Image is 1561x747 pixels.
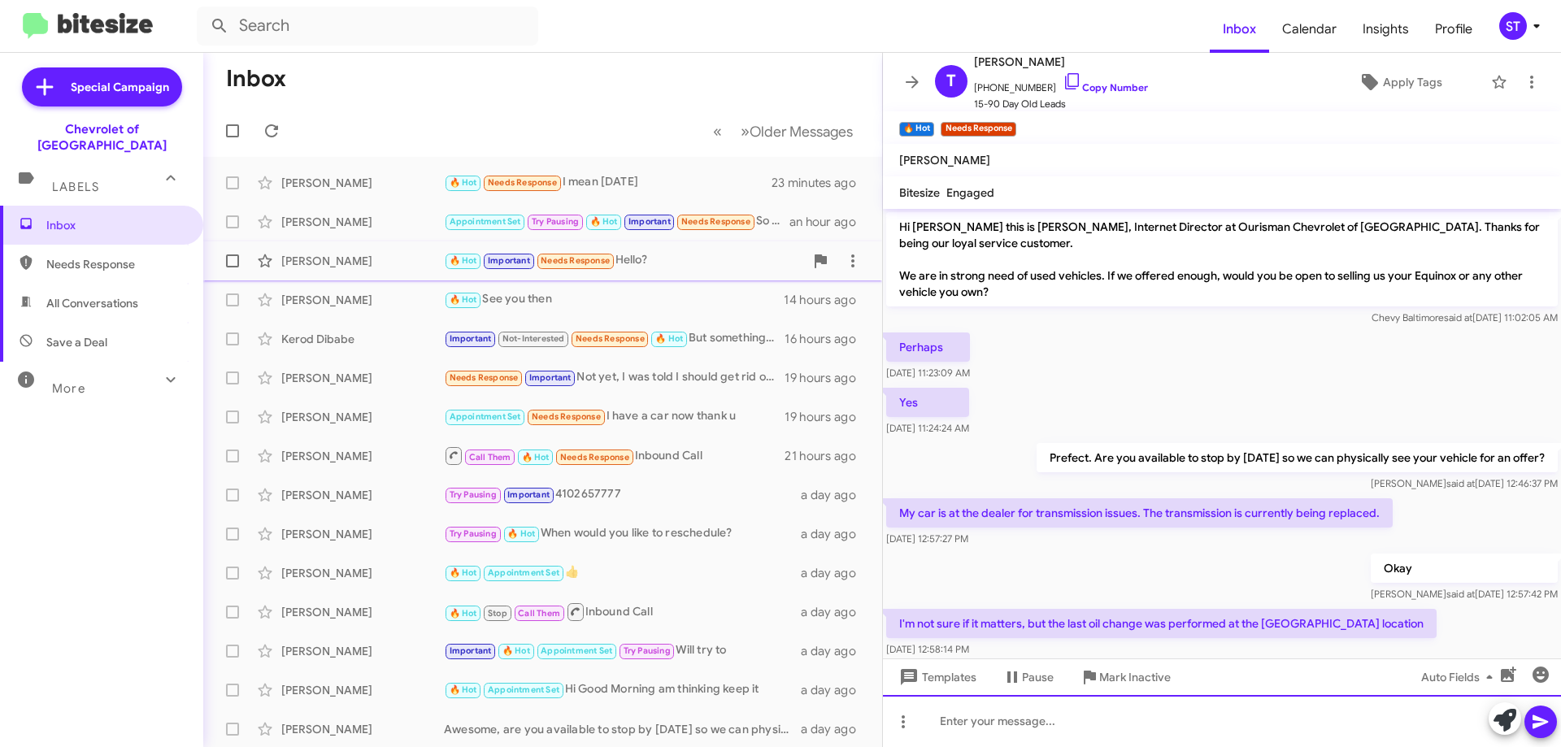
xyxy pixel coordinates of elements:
[1446,588,1475,600] span: said at
[444,524,801,543] div: When would you like to reschedule?
[946,185,994,200] span: Engaged
[946,68,956,94] span: T
[886,609,1437,638] p: I'm not sure if it matters, but the last oil change was performed at the [GEOGRAPHIC_DATA] location
[52,381,85,396] span: More
[488,255,530,266] span: Important
[281,448,444,464] div: [PERSON_NAME]
[899,185,940,200] span: Bitesize
[522,452,550,463] span: 🔥 Hot
[886,498,1393,528] p: My car is at the dealer for transmission issues. The transmission is currently being replaced.
[450,177,477,188] span: 🔥 Hot
[281,214,444,230] div: [PERSON_NAME]
[450,608,477,619] span: 🔥 Hot
[450,411,521,422] span: Appointment Set
[785,331,869,347] div: 16 hours ago
[488,567,559,578] span: Appointment Set
[801,643,869,659] div: a day ago
[560,452,629,463] span: Needs Response
[450,216,521,227] span: Appointment Set
[71,79,169,95] span: Special Campaign
[444,563,801,582] div: 👍
[444,602,801,622] div: Inbound Call
[703,115,732,148] button: Previous
[281,643,444,659] div: [PERSON_NAME]
[899,122,934,137] small: 🔥 Hot
[541,645,612,656] span: Appointment Set
[886,422,969,434] span: [DATE] 11:24:24 AM
[974,96,1148,112] span: 15-90 Day Old Leads
[281,682,444,698] div: [PERSON_NAME]
[886,212,1558,306] p: Hi [PERSON_NAME] this is [PERSON_NAME], Internet Director at Ourisman Chevrolet of [GEOGRAPHIC_DA...
[941,122,1015,137] small: Needs Response
[450,255,477,266] span: 🔥 Hot
[801,682,869,698] div: a day ago
[1485,12,1543,40] button: ST
[518,608,560,619] span: Call Them
[1067,662,1184,692] button: Mark Inactive
[281,253,444,269] div: [PERSON_NAME]
[532,411,601,422] span: Needs Response
[444,721,801,737] div: Awesome, are you available to stop by [DATE] so we can physically see your vehicle?
[46,217,185,233] span: Inbox
[785,448,869,464] div: 21 hours ago
[450,372,519,383] span: Needs Response
[1371,588,1558,600] span: [PERSON_NAME] [DATE] 12:57:42 PM
[22,67,182,106] a: Special Campaign
[989,662,1067,692] button: Pause
[789,214,869,230] div: an hour ago
[741,121,750,141] span: »
[784,292,869,308] div: 14 hours ago
[281,604,444,620] div: [PERSON_NAME]
[46,295,138,311] span: All Conversations
[1408,662,1512,692] button: Auto Fields
[532,216,579,227] span: Try Pausing
[886,643,969,655] span: [DATE] 12:58:14 PM
[1383,67,1442,97] span: Apply Tags
[713,121,722,141] span: «
[1316,67,1483,97] button: Apply Tags
[801,604,869,620] div: a day ago
[1421,662,1499,692] span: Auto Fields
[281,487,444,503] div: [PERSON_NAME]
[1350,6,1422,53] span: Insights
[444,680,801,699] div: Hi Good Morning am thinking keep it
[444,212,789,231] div: So could you please come and get the truck 🙏
[281,370,444,386] div: [PERSON_NAME]
[886,532,968,545] span: [DATE] 12:57:27 PM
[46,334,107,350] span: Save a Deal
[1099,662,1171,692] span: Mark Inactive
[502,333,565,344] span: Not-Interested
[785,370,869,386] div: 19 hours ago
[529,372,572,383] span: Important
[883,662,989,692] button: Templates
[801,721,869,737] div: a day ago
[1371,477,1558,489] span: [PERSON_NAME] [DATE] 12:46:37 PM
[974,52,1148,72] span: [PERSON_NAME]
[444,407,785,426] div: I have a car now thank u
[886,367,970,379] span: [DATE] 11:23:09 AM
[469,452,511,463] span: Call Them
[281,175,444,191] div: [PERSON_NAME]
[1063,81,1148,93] a: Copy Number
[704,115,863,148] nav: Page navigation example
[450,645,492,656] span: Important
[444,290,784,309] div: See you then
[590,216,618,227] span: 🔥 Hot
[444,329,785,348] div: But something else had came up
[197,7,538,46] input: Search
[899,153,990,167] span: [PERSON_NAME]
[1444,311,1472,324] span: said at
[281,292,444,308] div: [PERSON_NAME]
[281,721,444,737] div: [PERSON_NAME]
[1446,477,1475,489] span: said at
[507,528,535,539] span: 🔥 Hot
[450,528,497,539] span: Try Pausing
[488,177,557,188] span: Needs Response
[655,333,683,344] span: 🔥 Hot
[681,216,750,227] span: Needs Response
[576,333,645,344] span: Needs Response
[281,565,444,581] div: [PERSON_NAME]
[1037,443,1558,472] p: Prefect. Are you available to stop by [DATE] so we can physically see your vehicle for an offer?
[450,333,492,344] span: Important
[450,489,497,500] span: Try Pausing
